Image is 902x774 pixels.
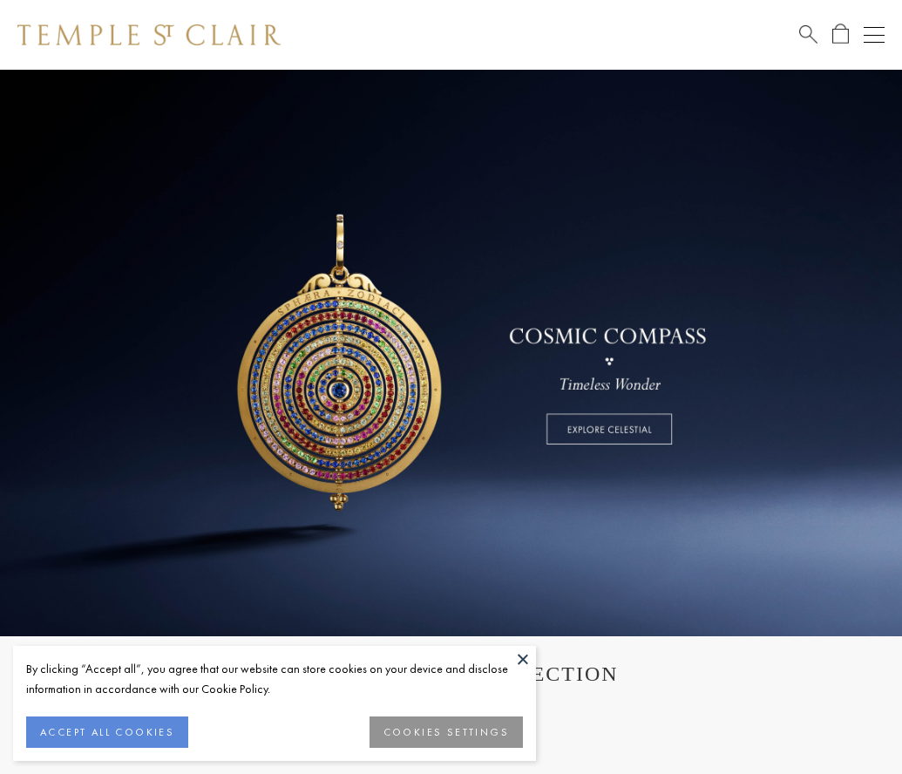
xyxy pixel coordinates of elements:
button: ACCEPT ALL COOKIES [26,716,188,748]
a: Open Shopping Bag [832,24,849,45]
a: Search [799,24,817,45]
button: Open navigation [864,24,885,45]
div: By clicking “Accept all”, you agree that our website can store cookies on your device and disclos... [26,659,523,699]
img: Temple St. Clair [17,24,281,45]
button: COOKIES SETTINGS [370,716,523,748]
